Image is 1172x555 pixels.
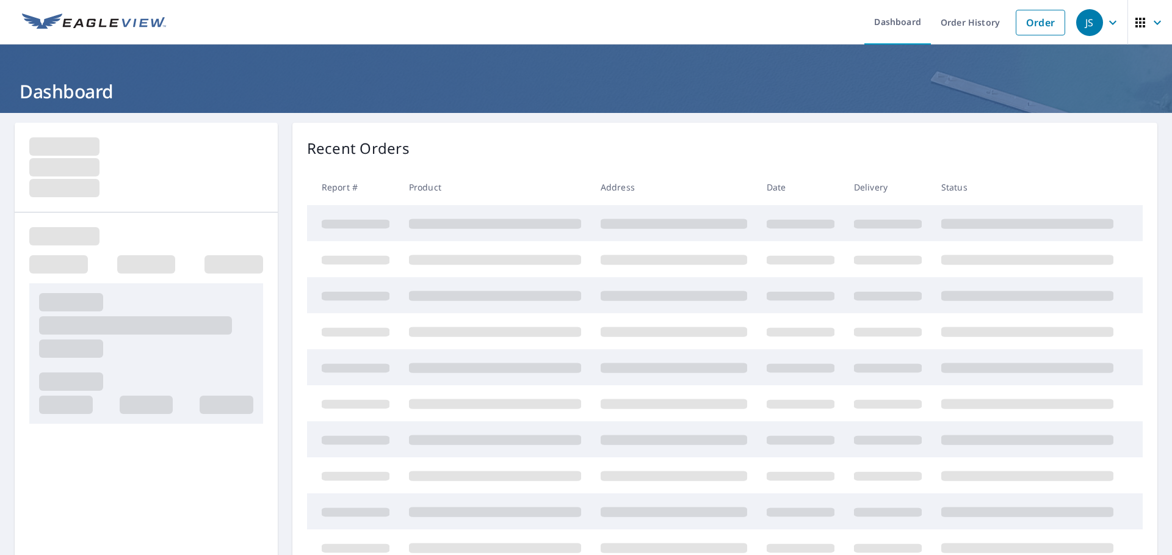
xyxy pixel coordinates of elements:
[591,169,757,205] th: Address
[399,169,591,205] th: Product
[931,169,1123,205] th: Status
[307,169,399,205] th: Report #
[844,169,931,205] th: Delivery
[757,169,844,205] th: Date
[1076,9,1103,36] div: JS
[1016,10,1065,35] a: Order
[307,137,410,159] p: Recent Orders
[15,79,1157,104] h1: Dashboard
[22,13,166,32] img: EV Logo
